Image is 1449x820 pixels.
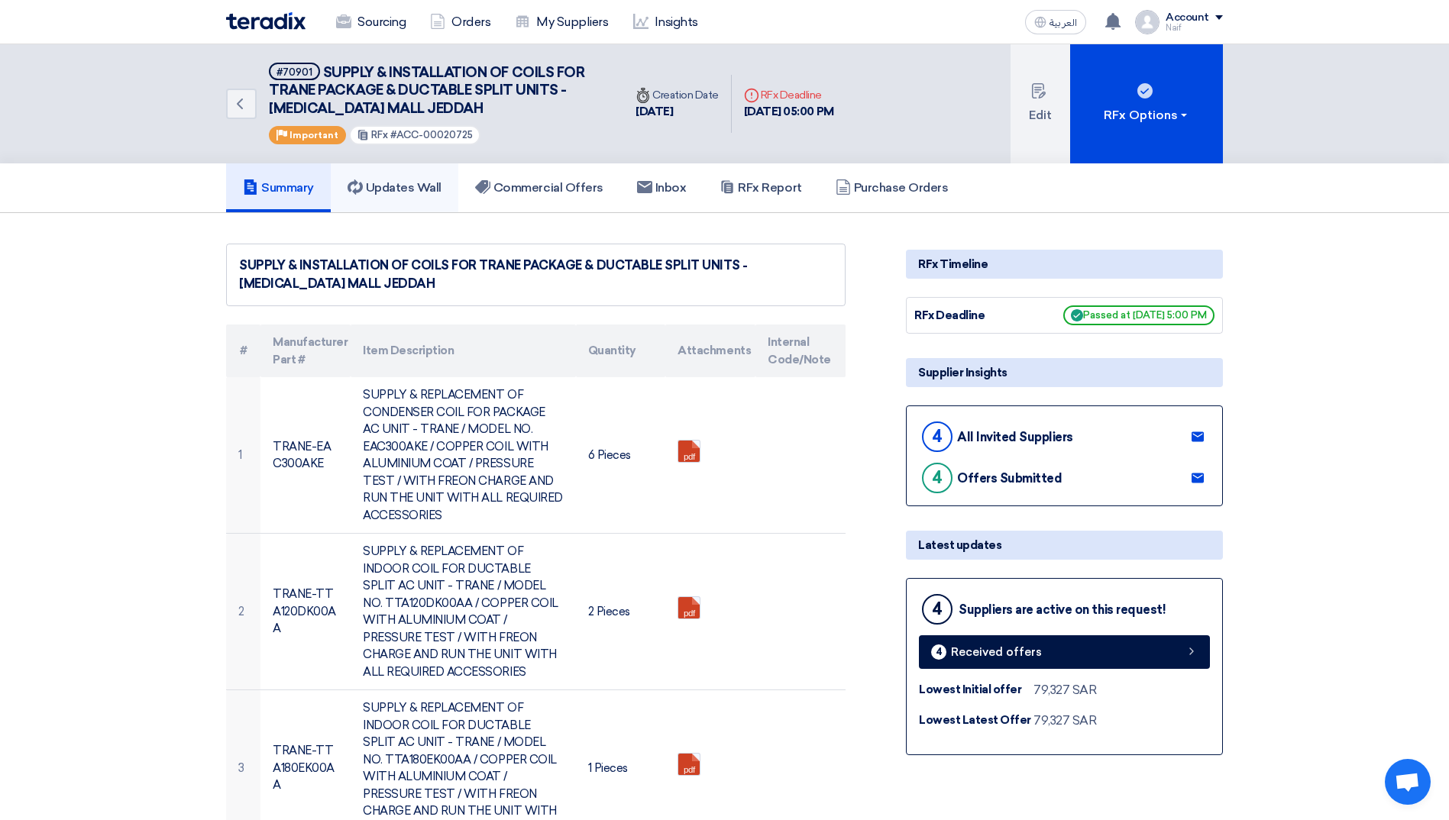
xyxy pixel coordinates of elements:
th: Quantity [576,324,666,377]
button: RFx Options [1070,44,1223,163]
div: All Invited Suppliers [957,430,1073,444]
span: Received offers [951,647,1042,658]
a: My Suppliers [503,5,620,39]
h5: Purchase Orders [836,180,949,195]
th: Item Description [351,324,575,377]
div: 4 [922,463,953,493]
td: TRANE-EAC300AKE [260,377,351,534]
th: Internal Code/Note [755,324,846,377]
span: #ACC-00020725 [390,129,473,140]
h5: Commercial Offers [475,180,603,195]
img: profile_test.png [1135,10,1160,34]
div: RFx Options [1104,106,1190,124]
div: Latest updates [906,531,1223,560]
a: Updates Wall [331,163,458,212]
span: Passed at [DATE] 5:00 PM [1063,305,1215,325]
a: Sourcing [324,5,418,39]
h5: SUPPLY & INSTALLATION OF COILS FOR TRANE PACKAGE & DUCTABLE SPLIT UNITS - YASMIN MALL JEDDAH [269,63,605,118]
div: Account [1166,11,1209,24]
span: العربية [1050,18,1077,28]
a: Orders [418,5,503,39]
div: RFx Deadline [914,307,1029,324]
a: Commercial Offers [458,163,620,212]
a: coils_for_Alyasmin_Mall__1753968926473.pdf [678,441,801,532]
div: Offers Submitted [957,471,1062,486]
a: Summary [226,163,331,212]
th: Attachments [665,324,755,377]
img: Teradix logo [226,12,306,30]
div: Lowest Latest Offer [919,712,1033,729]
div: RFx Deadline [744,87,834,103]
div: Creation Date [636,87,719,103]
h5: Updates Wall [348,180,441,195]
div: Suppliers are active on this request! [959,602,1166,617]
a: Purchase Orders [819,163,965,212]
td: SUPPLY & REPLACEMENT OF INDOOR COIL FOR DUCTABLE SPLIT AC UNIT - TRANE / MODEL NO. TTA120DK00AA /... [351,534,575,690]
td: 2 Pieces [576,534,666,690]
div: 4 [931,644,946,660]
div: Supplier Insights [906,358,1223,387]
span: RFx [371,129,388,140]
span: Important [289,130,338,140]
div: #70901 [277,67,312,77]
div: 4 [922,594,953,625]
td: TRANE-TTA120DK00AA [260,534,351,690]
td: 1 [226,377,260,534]
a: Inbox [620,163,703,212]
div: RFx Timeline [906,250,1223,279]
h5: Inbox [637,180,687,195]
div: 4 [922,421,953,452]
div: Naif [1166,24,1223,32]
td: SUPPLY & REPLACEMENT OF CONDENSER COIL FOR PACKAGE AC UNIT - TRANE / MODEL NO. EAC300AKE / COPPER... [351,377,575,534]
span: SUPPLY & INSTALLATION OF COILS FOR TRANE PACKAGE & DUCTABLE SPLIT UNITS - [MEDICAL_DATA] MALL JEDDAH [269,64,584,117]
div: [DATE] 05:00 PM [744,103,834,121]
a: Insights [621,5,710,39]
td: 2 [226,534,260,690]
div: 79,327 SAR [1033,712,1096,730]
div: SUPPLY & INSTALLATION OF COILS FOR TRANE PACKAGE & DUCTABLE SPLIT UNITS - [MEDICAL_DATA] MALL JEDDAH [239,257,833,293]
a: Open chat [1385,759,1431,805]
a: 4 Received offers [919,635,1210,669]
th: # [226,324,260,377]
button: Edit [1011,44,1070,163]
h5: RFx Report [720,180,801,195]
th: Manufacturer Part # [260,324,351,377]
div: [DATE] [636,103,719,121]
div: 79,327 SAR [1033,681,1096,699]
a: coils_for_Alyasmin_Mall__1753968932809.pdf [678,597,801,689]
td: 6 Pieces [576,377,666,534]
h5: Summary [243,180,314,195]
a: RFx Report [703,163,818,212]
div: Lowest Initial offer [919,681,1033,699]
button: العربية [1025,10,1086,34]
